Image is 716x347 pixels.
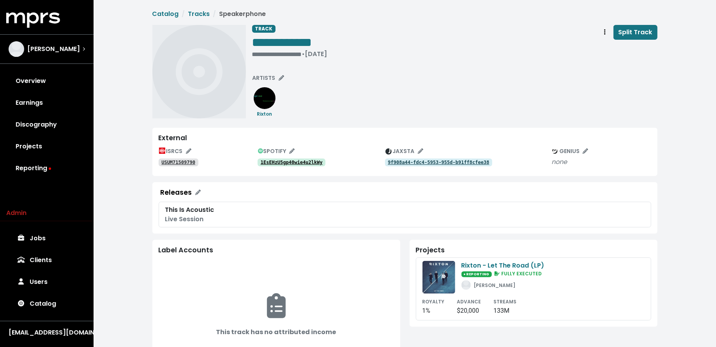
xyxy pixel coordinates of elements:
[494,298,517,305] small: STREAMS
[416,257,651,321] a: Rixton - Let The Road (LP)● REPORTING FULLY EXECUTED[PERSON_NAME]ROYALTY1%ADVANCE$20,000STREAMS133M
[261,160,323,165] tt: 1EsEHzU5gp40wie4u2lkWy
[382,145,427,157] button: Edit jaxsta track identifications
[493,270,542,277] span: FULLY EXECUTED
[302,49,327,58] span: • [DATE]
[165,205,645,215] div: This Is Acoustic
[494,306,517,315] div: 133M
[258,147,295,155] span: SPOTIFY
[423,306,445,315] div: 1%
[152,25,246,118] img: Album art for this track, Speakerphone
[159,159,198,166] a: USUM71509790
[6,157,87,179] a: Reporting
[252,36,312,49] span: Edit value
[27,44,80,54] span: [PERSON_NAME]
[152,9,179,18] a: Catalog
[613,25,658,40] button: Split Track
[6,15,60,24] a: mprs logo
[457,298,481,305] small: ADVANCE
[548,145,592,157] button: Edit genius track identifications
[474,282,516,289] small: [PERSON_NAME]
[252,25,276,33] span: TRACK
[461,280,471,290] img: placeholder_user.73b9659bbcecad7e160b.svg
[253,74,284,82] span: ARTISTS
[159,246,394,254] div: Label Accounts
[461,271,492,277] span: ● REPORTING
[423,261,455,294] img: ab67616d0000b273647377a36072bd08e44dd32b
[9,41,24,57] img: The selected account / producer
[6,328,87,338] button: [EMAIL_ADDRESS][DOMAIN_NAME]
[254,87,276,109] img: ab6761610000e5eba9add5f319d70026d4f3b8a1
[6,92,87,114] a: Earnings
[6,136,87,157] a: Projects
[161,188,192,197] div: Releases
[552,148,558,155] img: The genius.com logo
[257,111,272,117] small: Rixton
[385,159,493,166] a: 9f908a44-fdc4-5953-955d-b91ff8cfee38
[457,306,481,315] div: $20,000
[6,227,87,249] a: Jobs
[6,271,87,293] a: Users
[156,145,195,157] button: Edit ISRC mappings for this track
[6,293,87,315] a: Catalog
[596,25,613,40] button: Track actions
[6,114,87,136] a: Discography
[156,185,206,200] button: Releases
[159,148,165,154] img: The logo of the International Organization for Standardization
[210,9,266,19] li: Speakerphone
[385,148,392,155] img: The jaxsta.com logo
[423,298,445,305] small: ROYALTY
[385,147,423,155] span: JAXSTA
[188,9,210,18] a: Tracks
[6,249,87,271] a: Clients
[552,157,567,166] i: none
[9,328,85,337] div: [EMAIL_ADDRESS][DOMAIN_NAME]
[159,202,651,227] a: This Is AcousticLive Session
[461,261,545,270] div: Rixton - Let The Road (LP)
[252,51,302,57] span: Edit value
[255,145,299,157] button: Edit spotify track identifications for this track
[152,9,658,19] nav: breadcrumb
[258,159,326,166] a: 1EsEHzU5gp40wie4u2lkWy
[252,93,277,118] a: Rixton
[416,246,651,254] div: Projects
[552,147,588,155] span: GENIUS
[159,147,191,155] span: ISRCS
[159,134,651,142] div: External
[216,328,336,336] b: This track has no attributed income
[249,72,288,84] button: Edit artists
[619,28,652,37] span: Split Track
[165,215,204,224] span: Live Session
[6,70,87,92] a: Overview
[161,160,195,165] tt: USUM71509790
[388,160,489,165] tt: 9f908a44-fdc4-5953-955d-b91ff8cfee38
